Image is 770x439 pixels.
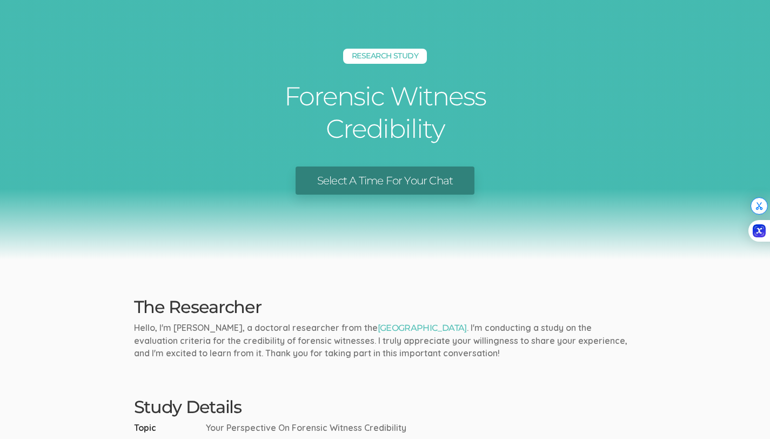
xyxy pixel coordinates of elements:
[343,49,427,64] h5: Research Study
[134,322,637,360] p: Hello, I'm [PERSON_NAME], a doctoral researcher from the . I'm conducting a study on the evaluati...
[134,397,637,416] h2: Study Details
[206,422,406,434] span: Your Perspective On Forensic Witness Credibility
[296,167,474,195] a: Select A Time For Your Chat
[378,323,467,333] a: [GEOGRAPHIC_DATA]
[134,422,202,434] span: Topic
[223,80,547,145] h1: Forensic Witness Credibility
[134,297,637,316] h2: The Researcher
